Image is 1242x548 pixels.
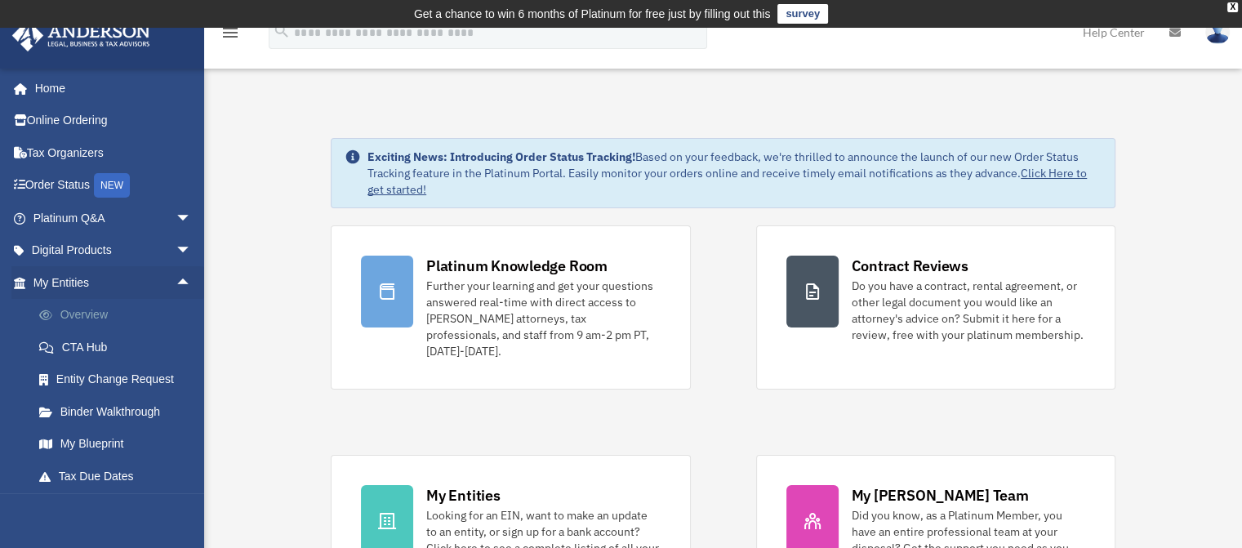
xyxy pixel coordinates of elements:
[414,4,771,24] div: Get a chance to win 6 months of Platinum for free just by filling out this
[11,266,216,299] a: My Entitiesarrow_drop_up
[756,225,1115,390] a: Contract Reviews Do you have a contract, rental agreement, or other legal document you would like...
[7,20,155,51] img: Anderson Advisors Platinum Portal
[852,485,1029,506] div: My [PERSON_NAME] Team
[23,331,216,363] a: CTA Hub
[176,492,208,526] span: arrow_drop_down
[852,256,968,276] div: Contract Reviews
[273,22,291,40] i: search
[11,136,216,169] a: Tax Organizers
[426,278,660,359] div: Further your learning and get your questions answered real-time with direct access to [PERSON_NAM...
[23,299,216,332] a: Overview
[426,485,500,506] div: My Entities
[176,234,208,268] span: arrow_drop_down
[11,72,208,105] a: Home
[23,460,216,492] a: Tax Due Dates
[11,105,216,137] a: Online Ordering
[331,225,690,390] a: Platinum Knowledge Room Further your learning and get your questions answered real-time with dire...
[852,278,1085,343] div: Do you have a contract, rental agreement, or other legal document you would like an attorney's ad...
[176,266,208,300] span: arrow_drop_up
[367,149,635,164] strong: Exciting News: Introducing Order Status Tracking!
[23,395,216,428] a: Binder Walkthrough
[220,23,240,42] i: menu
[11,492,216,525] a: My [PERSON_NAME] Teamarrow_drop_down
[94,173,130,198] div: NEW
[11,202,216,234] a: Platinum Q&Aarrow_drop_down
[367,149,1102,198] div: Based on your feedback, we're thrilled to announce the launch of our new Order Status Tracking fe...
[777,4,828,24] a: survey
[1227,2,1238,12] div: close
[426,256,608,276] div: Platinum Knowledge Room
[220,29,240,42] a: menu
[367,166,1087,197] a: Click Here to get started!
[1205,20,1230,44] img: User Pic
[11,234,216,267] a: Digital Productsarrow_drop_down
[23,428,216,461] a: My Blueprint
[176,202,208,235] span: arrow_drop_down
[11,169,216,203] a: Order StatusNEW
[23,363,216,396] a: Entity Change Request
